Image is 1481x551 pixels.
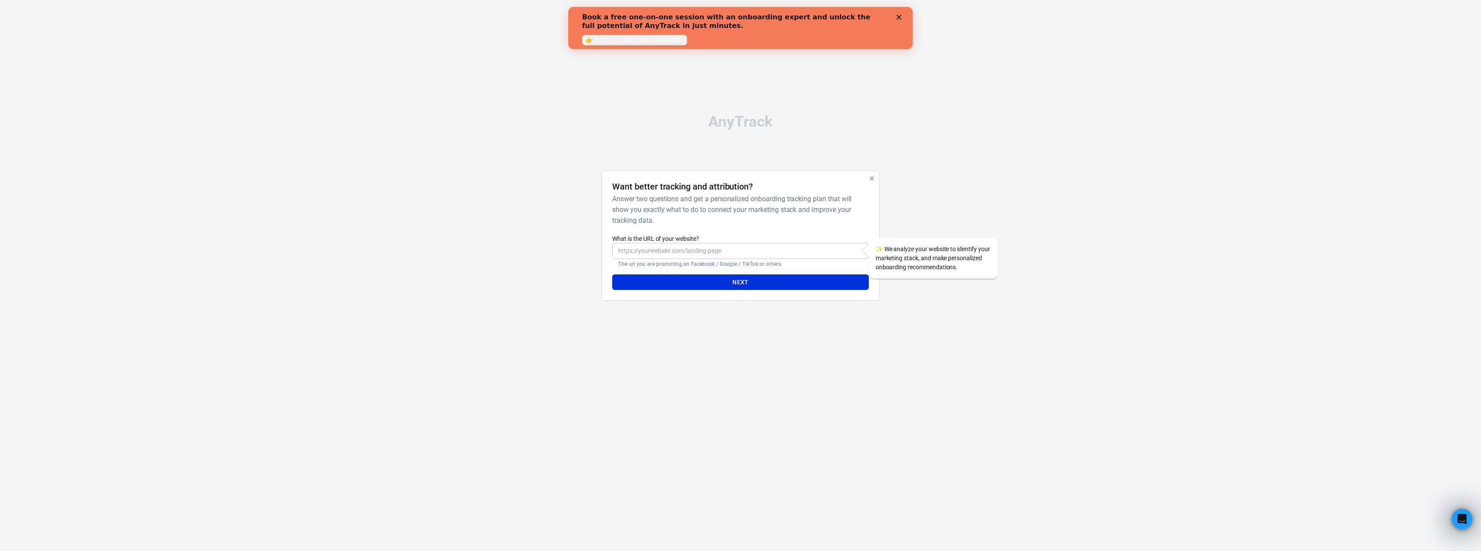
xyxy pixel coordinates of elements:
[612,234,868,243] label: What is the URL of your website?
[612,193,865,226] h6: Answer two questions and get a personalized onboarding tracking plan that will show you exactly w...
[618,261,862,268] p: The url you are promoting on Facebook / Google / TikTok or others
[568,7,913,49] iframe: Intercom live chat banner
[612,243,868,259] input: https://yourwebsite.com/landing-page
[1452,509,1472,529] iframe: Intercom live chat
[869,238,998,279] div: We analyze your website to identify your marketing stack, and make personalized onboarding recomm...
[612,274,868,290] button: Next
[525,114,956,129] div: AnyTrack
[876,246,883,252] span: sparkles
[612,181,753,192] h4: Want better tracking and attribution?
